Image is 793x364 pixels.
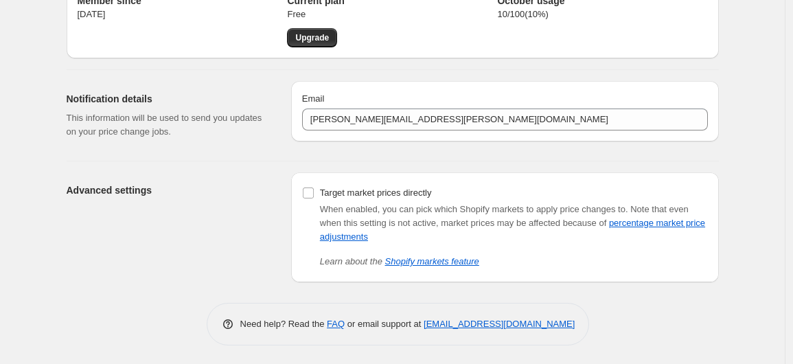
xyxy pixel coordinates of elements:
p: Free [287,8,497,21]
span: Note that even when this setting is not active, market prices may be affected because of [320,204,705,242]
a: [EMAIL_ADDRESS][DOMAIN_NAME] [424,319,575,329]
span: Need help? Read the [240,319,327,329]
i: Learn about the [320,256,479,266]
a: Shopify markets feature [385,256,479,266]
span: Upgrade [295,32,329,43]
p: 10 / 100 ( 10 %) [497,8,707,21]
p: [DATE] [78,8,288,21]
span: or email support at [345,319,424,329]
a: FAQ [327,319,345,329]
p: This information will be used to send you updates on your price change jobs. [67,111,269,139]
a: Upgrade [287,28,337,47]
span: Target market prices directly [320,187,432,198]
span: When enabled, you can pick which Shopify markets to apply price changes to. [320,204,628,214]
h2: Notification details [67,92,269,106]
span: Email [302,93,325,104]
h2: Advanced settings [67,183,269,197]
